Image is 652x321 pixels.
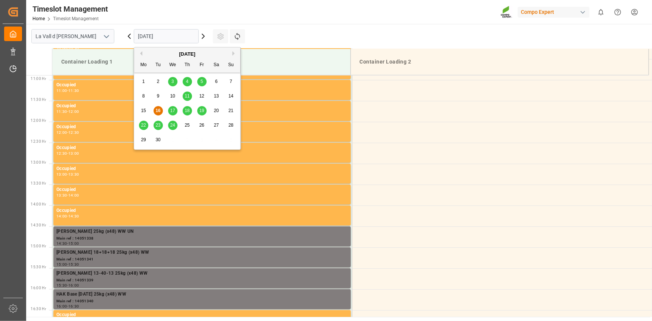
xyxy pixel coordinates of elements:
span: 25 [185,123,189,128]
div: - [67,214,68,218]
div: Choose Saturday, September 13th, 2025 [212,92,221,101]
span: 18 [185,108,189,113]
div: Choose Monday, September 8th, 2025 [139,92,148,101]
div: 16:30 [68,305,79,308]
div: Choose Saturday, September 6th, 2025 [212,77,221,86]
div: Choose Friday, September 26th, 2025 [197,121,207,130]
div: - [67,284,68,287]
div: Tu [154,61,163,70]
span: 7 [230,79,232,84]
div: Su [226,61,236,70]
span: 15:30 Hr [31,265,46,269]
div: Choose Tuesday, September 16th, 2025 [154,106,163,115]
div: - [67,194,68,197]
button: Next Month [232,51,237,56]
div: Choose Friday, September 12th, 2025 [197,92,207,101]
div: 16:00 [56,305,67,308]
div: 12:00 [68,110,79,113]
div: Occupied [56,102,348,110]
span: 29 [141,137,146,142]
div: Choose Friday, September 5th, 2025 [197,77,207,86]
div: Choose Thursday, September 11th, 2025 [183,92,192,101]
div: Main ref : 14051339 [56,277,348,284]
span: 11 [185,93,189,99]
div: 14:00 [68,194,79,197]
div: Choose Wednesday, September 17th, 2025 [168,106,177,115]
div: Choose Thursday, September 18th, 2025 [183,106,192,115]
div: Choose Monday, September 29th, 2025 [139,135,148,145]
span: 2 [157,79,160,84]
div: Choose Saturday, September 27th, 2025 [212,121,221,130]
span: 19 [199,108,204,113]
span: 20 [214,108,219,113]
div: - [67,305,68,308]
div: Choose Saturday, September 20th, 2025 [212,106,221,115]
button: open menu [101,31,112,42]
div: Main ref : 14051338 [56,235,348,242]
span: 16 [155,108,160,113]
div: 15:00 [68,242,79,245]
div: 12:30 [56,152,67,155]
div: Choose Monday, September 22nd, 2025 [139,121,148,130]
div: 14:00 [56,214,67,218]
div: We [168,61,177,70]
div: Choose Thursday, September 25th, 2025 [183,121,192,130]
div: Choose Sunday, September 28th, 2025 [226,121,236,130]
span: 13 [214,93,219,99]
div: 13:00 [56,173,67,176]
div: - [67,131,68,134]
div: [PERSON_NAME] 18+18+18 25kg (x48) WW [56,249,348,256]
div: 16:00 [68,284,79,287]
div: 15:30 [56,284,67,287]
span: 13:30 Hr [31,181,46,185]
input: DD.MM.YYYY [134,29,199,43]
span: 16:30 Hr [31,307,46,311]
div: Choose Monday, September 1st, 2025 [139,77,148,86]
div: [PERSON_NAME] 25kg (x48) WW UN [56,228,348,235]
input: Type to search/select [31,29,114,43]
div: Choose Wednesday, September 24th, 2025 [168,121,177,130]
div: Timeslot Management [33,3,108,15]
div: Container Loading 2 [357,55,643,69]
span: 23 [155,123,160,128]
span: 14:00 Hr [31,202,46,206]
div: [PERSON_NAME] 13-40-13 25kg (x48) WW [56,270,348,277]
span: 27 [214,123,219,128]
div: Choose Tuesday, September 9th, 2025 [154,92,163,101]
button: Help Center [609,4,626,21]
div: Occupied [56,81,348,89]
div: Choose Tuesday, September 30th, 2025 [154,135,163,145]
div: Choose Wednesday, September 3rd, 2025 [168,77,177,86]
button: Previous Month [138,51,142,56]
div: Th [183,61,192,70]
div: Occupied [56,165,348,173]
img: Screenshot%202023-09-29%20at%2010.02.21.png_1712312052.png [501,6,513,19]
span: 10 [170,93,175,99]
div: Choose Wednesday, September 10th, 2025 [168,92,177,101]
span: 14 [228,93,233,99]
div: - [67,263,68,266]
div: HAK Base [DATE] 25kg (x48) WW [56,291,348,298]
div: 15:30 [68,263,79,266]
span: 12 [199,93,204,99]
div: Choose Monday, September 15th, 2025 [139,106,148,115]
div: Sa [212,61,221,70]
div: 13:30 [56,194,67,197]
span: 30 [155,137,160,142]
span: 15:00 Hr [31,244,46,248]
span: 6 [215,79,218,84]
div: Choose Thursday, September 4th, 2025 [183,77,192,86]
div: 12:00 [56,131,67,134]
span: 28 [228,123,233,128]
div: Main ref : 14051341 [56,256,348,263]
span: 3 [172,79,174,84]
span: 13:00 Hr [31,160,46,164]
span: 14:30 Hr [31,223,46,227]
div: 11:00 [56,89,67,92]
div: - [67,173,68,176]
div: 13:30 [68,173,79,176]
span: 24 [170,123,175,128]
div: Choose Sunday, September 14th, 2025 [226,92,236,101]
div: - [67,152,68,155]
div: - [67,110,68,113]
